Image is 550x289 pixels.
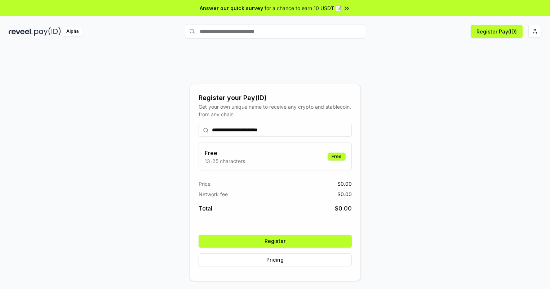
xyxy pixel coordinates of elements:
[199,180,210,188] span: Price
[471,25,523,38] button: Register Pay(ID)
[335,204,352,213] span: $ 0.00
[265,4,342,12] span: for a chance to earn 10 USDT 📝
[199,253,352,266] button: Pricing
[200,4,263,12] span: Answer our quick survey
[199,204,212,213] span: Total
[205,149,245,157] h3: Free
[34,27,61,36] img: pay_id
[205,157,245,165] p: 13-25 characters
[337,180,352,188] span: $ 0.00
[328,153,346,161] div: Free
[9,27,33,36] img: reveel_dark
[199,103,352,118] div: Get your own unique name to receive any crypto and stablecoin, from any chain
[337,190,352,198] span: $ 0.00
[199,235,352,248] button: Register
[62,27,83,36] div: Alpha
[199,190,228,198] span: Network fee
[199,93,352,103] div: Register your Pay(ID)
